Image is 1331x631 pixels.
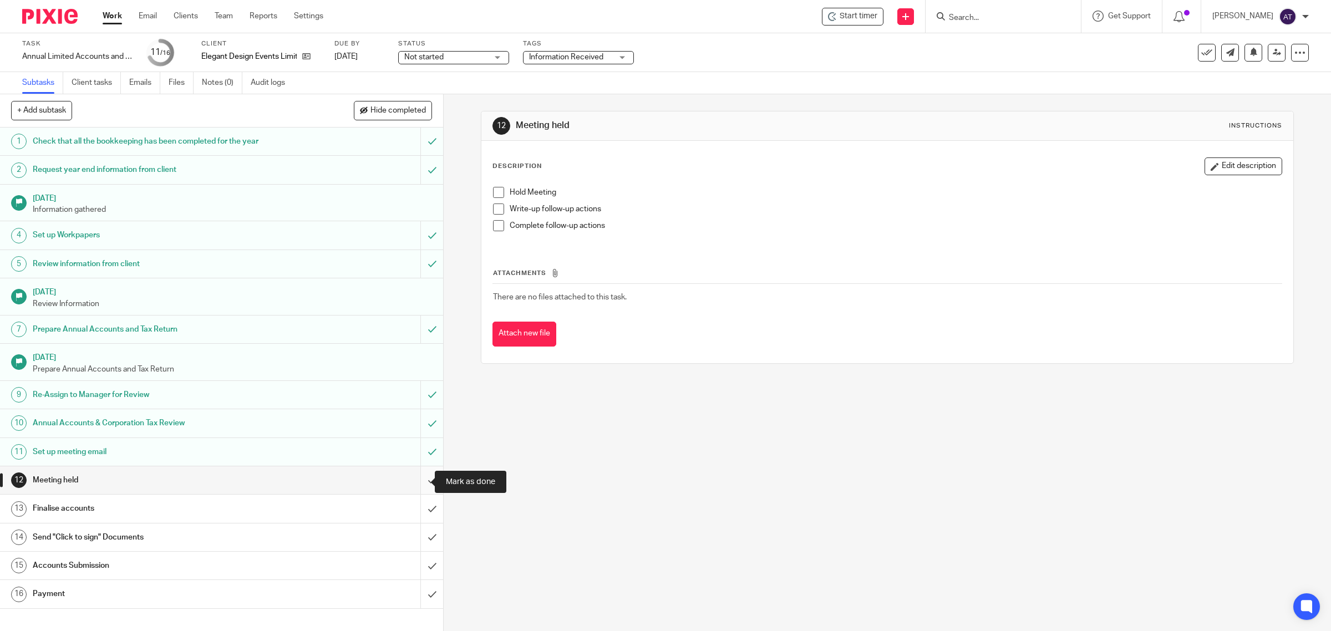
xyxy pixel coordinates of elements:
button: Attach new file [492,322,556,347]
div: Instructions [1229,121,1282,130]
small: /16 [160,50,170,56]
span: Get Support [1108,12,1151,20]
div: 4 [11,228,27,243]
h1: Set up meeting email [33,444,284,460]
span: [DATE] [334,53,358,60]
span: Start timer [840,11,877,22]
h1: Finalise accounts [33,500,284,517]
div: 12 [492,117,510,135]
h1: [DATE] [33,284,432,298]
div: 15 [11,558,27,573]
div: 11 [150,46,170,59]
h1: [DATE] [33,190,432,204]
p: Elegant Design Events Limited [201,51,297,62]
p: Prepare Annual Accounts and Tax Return [33,364,432,375]
h1: Check that all the bookkeeping has been completed for the year [33,133,284,150]
p: Hold Meeting [510,187,1282,198]
h1: Prepare Annual Accounts and Tax Return [33,321,284,338]
h1: Annual Accounts & Corporation Tax Review [33,415,284,431]
span: There are no files attached to this task. [493,293,627,301]
a: Work [103,11,122,22]
h1: Meeting held [33,472,284,488]
h1: Request year end information from client [33,161,284,178]
label: Status [398,39,509,48]
div: 1 [11,134,27,149]
p: Information gathered [33,204,432,215]
h1: Accounts Submission [33,557,284,574]
div: 14 [11,530,27,545]
span: Information Received [529,53,603,61]
h1: [DATE] [33,349,432,363]
a: Reports [250,11,277,22]
span: Attachments [493,270,546,276]
div: 13 [11,501,27,517]
div: 2 [11,162,27,178]
a: Files [169,72,194,94]
a: Clients [174,11,198,22]
h1: Send "Click to sign" Documents [33,529,284,546]
h1: Re-Assign to Manager for Review [33,386,284,403]
img: svg%3E [1279,8,1297,26]
h1: Review information from client [33,256,284,272]
label: Tags [523,39,634,48]
a: Notes (0) [202,72,242,94]
div: 16 [11,587,27,602]
div: 9 [11,387,27,403]
div: 11 [11,444,27,460]
input: Search [948,13,1048,23]
h1: Payment [33,586,284,602]
p: Review Information [33,298,432,309]
div: 5 [11,256,27,272]
p: [PERSON_NAME] [1212,11,1273,22]
div: Elegant Design Events Limited - Annual Limited Accounts and Corporation Tax Return [822,8,883,26]
div: Annual Limited Accounts and Corporation Tax Return [22,51,133,62]
div: 10 [11,415,27,431]
a: Client tasks [72,72,121,94]
div: 12 [11,472,27,488]
span: Not started [404,53,444,61]
a: Email [139,11,157,22]
span: Hide completed [370,106,426,115]
label: Client [201,39,321,48]
div: 7 [11,322,27,337]
p: Complete follow-up actions [510,220,1282,231]
label: Task [22,39,133,48]
button: Hide completed [354,101,432,120]
button: Edit description [1205,157,1282,175]
p: Description [492,162,542,171]
a: Emails [129,72,160,94]
p: Write-up follow-up actions [510,203,1282,215]
a: Subtasks [22,72,63,94]
button: + Add subtask [11,101,72,120]
a: Team [215,11,233,22]
h1: Meeting held [516,120,911,131]
a: Settings [294,11,323,22]
label: Due by [334,39,384,48]
h1: Set up Workpapers [33,227,284,243]
a: Audit logs [251,72,293,94]
img: Pixie [22,9,78,24]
